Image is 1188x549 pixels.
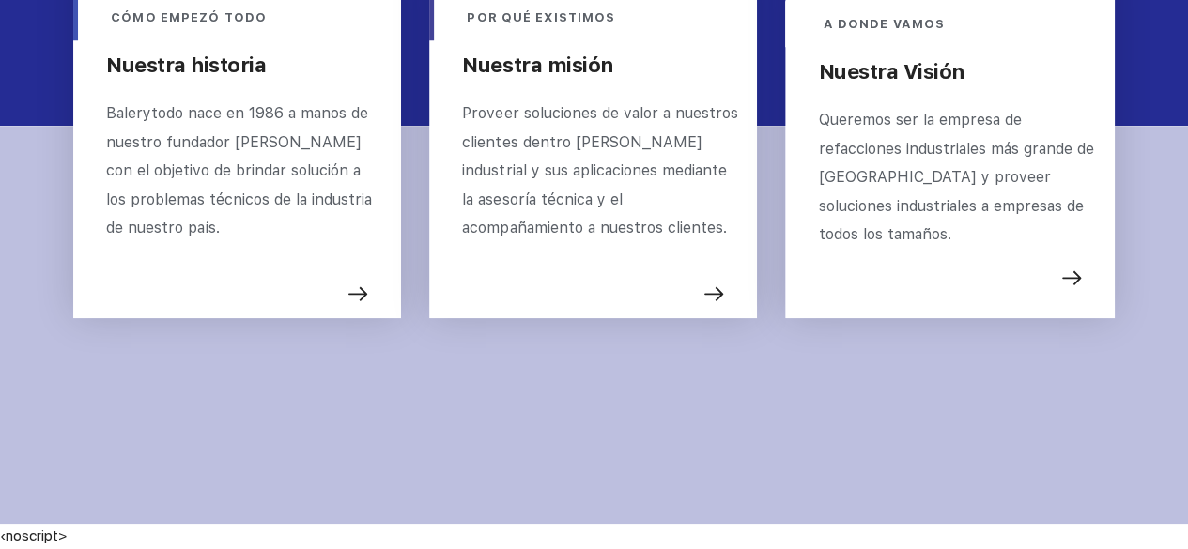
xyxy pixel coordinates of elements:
span: Proveer soluciones de valor a nuestros clientes dentro [PERSON_NAME] industrial y sus aplicacione... [462,104,742,236]
span: CÓMO EMPEZÓ TODO [111,10,267,24]
strong: Nuestra Visión [818,59,964,84]
strong: Nuestra misión [462,53,612,77]
span: POR QUÉ EXISTIMOS [467,10,615,24]
strong: Nuestra historia [106,53,266,77]
span: A DONDE VAMOS [823,17,944,31]
span: Queremos ser la empresa de refacciones industriales más grande de [GEOGRAPHIC_DATA] y proveer sol... [818,111,1098,243]
span: Balerytodo nace en 1986 a manos de nuestro fundador [PERSON_NAME] con el objetivo de brindar solu... [106,104,377,236]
